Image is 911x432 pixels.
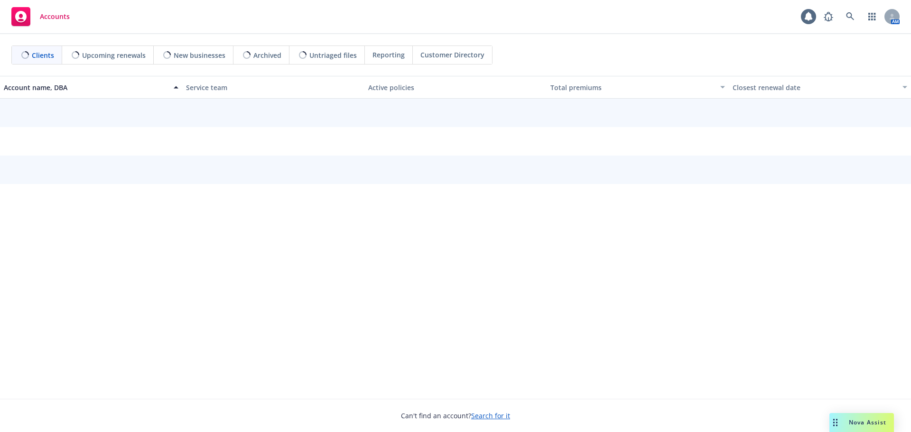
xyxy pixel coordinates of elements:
span: Clients [32,50,54,60]
span: Upcoming renewals [82,50,146,60]
span: Customer Directory [420,50,484,60]
span: Untriaged files [309,50,357,60]
button: Closest renewal date [729,76,911,99]
a: Accounts [8,3,74,30]
span: Reporting [372,50,405,60]
span: Can't find an account? [401,411,510,421]
div: Total premiums [550,83,715,92]
div: Drag to move [829,413,841,432]
div: Closest renewal date [733,83,897,92]
div: Service team [186,83,361,92]
button: Service team [182,76,364,99]
a: Report a Bug [819,7,838,26]
a: Search for it [471,411,510,420]
span: Archived [253,50,281,60]
div: Account name, DBA [4,83,168,92]
span: Nova Assist [849,418,886,426]
span: Accounts [40,13,70,20]
a: Switch app [863,7,882,26]
button: Nova Assist [829,413,894,432]
div: Active policies [368,83,543,92]
a: Search [841,7,860,26]
button: Total premiums [547,76,729,99]
button: Active policies [364,76,547,99]
span: New businesses [174,50,225,60]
